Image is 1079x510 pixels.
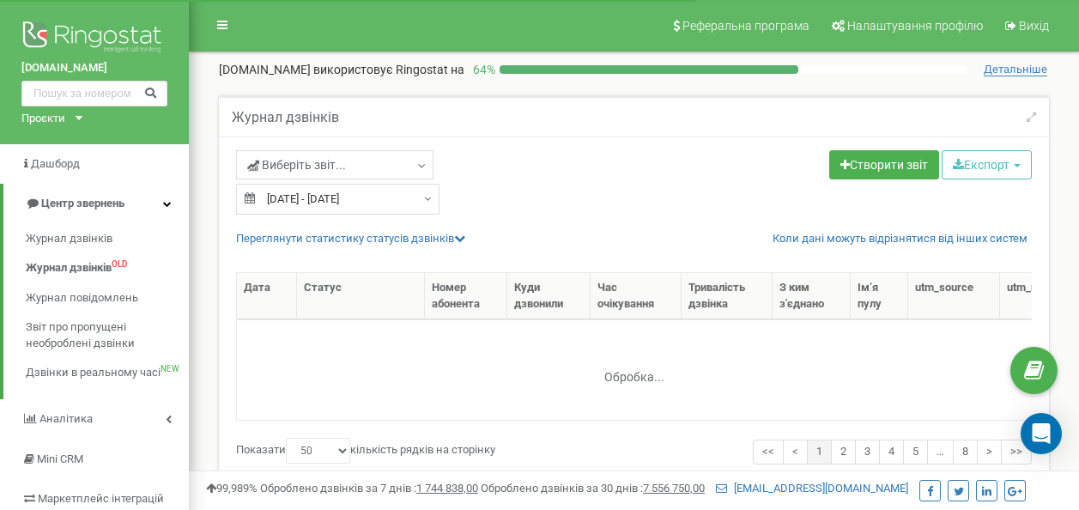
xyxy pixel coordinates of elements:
[591,273,682,319] th: Час очікування
[237,273,297,319] th: Дата
[37,452,83,465] span: Mini CRM
[851,273,908,319] th: Ім‘я пулу
[21,111,65,127] div: Проєкти
[464,61,500,78] p: 64 %
[831,440,856,464] a: 2
[682,273,773,319] th: Тривалість дзвінка
[26,358,189,388] a: Дзвінки в реальному часіNEW
[26,260,112,276] span: Журнал дзвінків
[977,440,1002,464] a: >
[753,440,784,464] a: <<
[1019,19,1049,33] span: Вихід
[21,60,167,76] a: [DOMAIN_NAME]
[643,482,705,495] u: 7 556 750,00
[286,438,350,464] select: Показатикількість рядків на сторінку
[26,290,138,307] span: Журнал повідомлень
[313,63,464,76] span: використовує Ringostat на
[236,438,495,464] label: Показати кількість рядків на сторінку
[21,81,167,106] input: Пошук за номером
[206,482,258,495] span: 99,989%
[219,61,464,78] p: [DOMAIN_NAME]
[507,273,591,319] th: Куди дзвонили
[847,19,983,33] span: Налаштування профілю
[527,356,742,382] div: Обробка...
[3,184,189,224] a: Центр звернень
[236,150,433,179] a: Виберіть звіт...
[682,19,809,33] span: Реферальна програма
[481,482,705,495] span: Оброблено дзвінків за 30 днів :
[416,482,478,495] u: 1 744 838,00
[829,150,939,179] a: Створити звіт
[26,313,189,358] a: Звіт про пропущені необроблені дзвінки
[908,273,1000,319] th: utm_sourcе
[984,63,1047,76] span: Детальніше
[783,440,808,464] a: <
[26,283,189,313] a: Журнал повідомлень
[1001,440,1032,464] a: >>
[879,440,904,464] a: 4
[26,231,112,247] span: Журнал дзвінків
[903,440,928,464] a: 5
[41,197,124,209] span: Центр звернень
[21,17,167,60] img: Ringostat logo
[26,319,180,351] span: Звіт про пропущені необроблені дзвінки
[425,273,507,319] th: Номер абонента
[236,232,465,245] a: Переглянути статистику статусів дзвінків
[773,231,1027,247] a: Коли дані можуть відрізнятися вiд інших систем
[31,157,80,170] span: Дашборд
[232,110,339,125] h5: Журнал дзвінків
[38,492,164,505] span: Маркетплейс інтеграцій
[39,412,93,425] span: Аналiтика
[260,482,478,495] span: Оброблено дзвінків за 7 днів :
[927,440,954,464] a: …
[26,365,161,381] span: Дзвінки в реальному часі
[26,224,189,254] a: Журнал дзвінків
[26,253,189,283] a: Журнал дзвінківOLD
[953,440,978,464] a: 8
[716,482,908,495] a: [EMAIL_ADDRESS][DOMAIN_NAME]
[807,440,832,464] a: 1
[247,156,346,173] span: Виберіть звіт...
[1021,413,1062,454] div: Open Intercom Messenger
[297,273,425,319] th: Статус
[942,150,1032,179] button: Експорт
[773,273,851,319] th: З ким з'єднано
[855,440,880,464] a: 3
